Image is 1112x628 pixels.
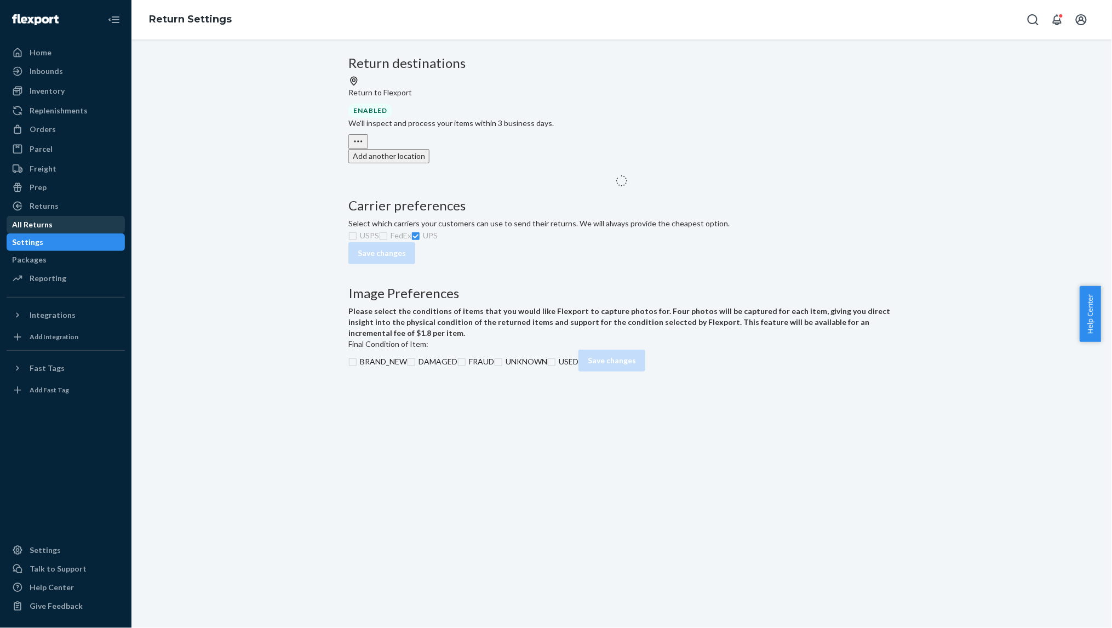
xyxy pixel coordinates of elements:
[30,310,76,321] div: Integrations
[7,597,125,615] button: Give Feedback
[348,149,429,163] button: Add another location
[7,179,125,196] a: Prep
[30,273,66,284] div: Reporting
[140,4,240,36] ol: breadcrumbs
[7,102,125,119] a: Replenishments
[149,13,232,25] a: Return Settings
[30,47,51,58] div: Home
[7,82,125,100] a: Inventory
[30,182,47,193] div: Prep
[12,14,59,25] img: Flexport logo
[348,104,392,117] div: ENABLED
[1046,9,1068,31] button: Open notifications
[103,9,125,31] button: Close Navigation
[7,140,125,158] a: Parcel
[7,251,125,269] a: Packages
[30,124,56,135] div: Orders
[7,541,125,559] a: Settings
[348,286,895,300] h3: Image Preferences
[30,105,88,116] div: Replenishments
[30,201,59,212] div: Returns
[7,216,125,233] a: All Returns
[348,218,895,229] p: Select which carriers your customers can use to send their returns. We will always provide the ch...
[7,359,125,377] button: Fast Tags
[348,87,895,98] p: Return to Flexport
[578,350,645,372] button: Save changes
[7,233,125,251] a: Settings
[12,254,47,265] div: Packages
[7,328,125,346] a: Add Integration
[348,56,895,70] h3: Return destinations
[30,601,83,612] div: Give Feedback
[30,363,65,374] div: Fast Tags
[348,118,895,129] p: We'll inspect and process your items within 3 business days.
[348,242,415,264] button: Save changes
[7,44,125,61] a: Home
[7,270,125,287] a: Reporting
[1080,286,1101,342] button: Help Center
[1022,9,1044,31] button: Open Search Box
[7,381,125,399] a: Add Fast Tag
[30,332,78,341] div: Add Integration
[30,163,56,174] div: Freight
[30,563,87,574] div: Talk to Support
[348,306,895,339] p: Please select the conditions of items that you would like Flexport to capture photos for. Four ph...
[7,160,125,178] a: Freight
[30,66,63,77] div: Inbounds
[348,198,895,213] h3: Carrier preferences
[12,219,53,230] div: All Returns
[30,582,74,593] div: Help Center
[30,385,69,395] div: Add Fast Tag
[7,579,125,596] a: Help Center
[30,85,65,96] div: Inventory
[348,339,895,350] p: Final Condition of Item:
[12,237,43,248] div: Settings
[30,545,61,556] div: Settings
[7,121,125,138] a: Orders
[7,197,125,215] a: Returns
[7,560,125,578] a: Talk to Support
[7,62,125,80] a: Inbounds
[30,144,53,155] div: Parcel
[7,306,125,324] button: Integrations
[1070,9,1092,31] button: Open account menu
